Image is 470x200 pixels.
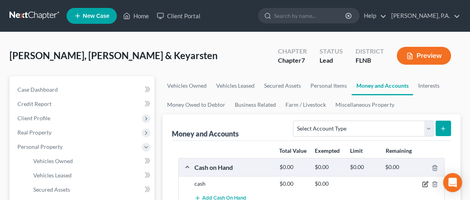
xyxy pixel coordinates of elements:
a: Vehicles Leased [211,76,259,95]
a: Personal Items [306,76,352,95]
a: Farm / Livestock [281,95,331,114]
input: Search by name... [274,8,346,23]
div: Cash on Hand [190,163,275,171]
div: Money and Accounts [172,129,239,138]
strong: Total Value [279,147,306,154]
strong: Exempted [315,147,340,154]
div: Chapter [278,56,307,65]
div: $0.00 [346,163,381,171]
div: Status [320,47,343,56]
div: District [356,47,384,56]
div: $0.00 [311,180,346,188]
span: Real Property [17,129,51,136]
strong: Limit [350,147,363,154]
a: Secured Assets [259,76,306,95]
a: Help [360,9,386,23]
span: Vehicles Owned [33,158,73,164]
div: $0.00 [276,180,311,188]
strong: Remaining [386,147,412,154]
a: Interests [413,76,444,95]
span: New Case [83,13,109,19]
span: Secured Assets [33,186,70,193]
a: Credit Report [11,97,154,111]
span: Personal Property [17,143,63,150]
span: Credit Report [17,100,51,107]
div: $0.00 [311,163,346,171]
a: Client Portal [153,9,204,23]
a: Money Owed to Debtor [162,95,230,114]
div: Open Intercom Messenger [443,173,462,192]
a: Miscellaneous Property [331,95,399,114]
a: Business Related [230,95,281,114]
span: Client Profile [17,115,50,121]
div: Chapter [278,47,307,56]
div: FLNB [356,56,384,65]
div: Lead [320,56,343,65]
div: $0.00 [276,163,311,171]
span: [PERSON_NAME], [PERSON_NAME] & Keyarsten [10,50,218,61]
button: Preview [397,47,451,65]
span: Vehicles Leased [33,172,72,179]
a: Vehicles Owned [27,154,154,168]
a: Money and Accounts [352,76,413,95]
a: [PERSON_NAME], P.A. [387,9,460,23]
a: Vehicles Owned [162,76,211,95]
span: Case Dashboard [17,86,58,93]
a: Home [119,9,153,23]
a: Vehicles Leased [27,168,154,183]
div: $0.00 [381,163,417,171]
a: Case Dashboard [11,83,154,97]
span: 7 [301,56,305,64]
div: cash [190,180,275,188]
a: Secured Assets [27,183,154,197]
